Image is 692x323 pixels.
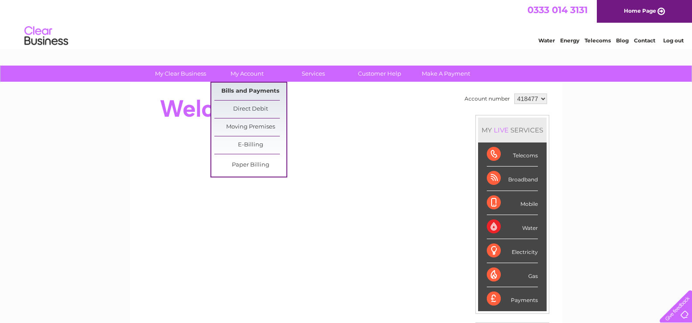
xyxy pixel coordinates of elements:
a: Energy [560,37,579,44]
a: Customer Help [344,66,416,82]
a: My Account [211,66,283,82]
div: Clear Business is a trading name of Verastar Limited (registered in [GEOGRAPHIC_DATA] No. 3667643... [140,5,553,42]
a: Telecoms [585,37,611,44]
div: LIVE [492,126,510,134]
a: 0333 014 3131 [527,4,588,15]
div: Broadband [487,167,538,191]
div: Electricity [487,239,538,263]
div: Payments [487,287,538,311]
a: Services [277,66,349,82]
a: Direct Debit [214,101,286,118]
a: Moving Premises [214,118,286,136]
a: My Clear Business [145,66,217,82]
div: Gas [487,263,538,287]
div: MY SERVICES [478,118,547,142]
img: logo.png [24,23,69,49]
a: Blog [616,37,629,44]
div: Mobile [487,191,538,215]
a: Make A Payment [410,66,482,82]
a: E-Billing [214,136,286,154]
a: Water [538,37,555,44]
a: Bills and Payments [214,83,286,100]
div: Water [487,215,538,239]
a: Paper Billing [214,156,286,174]
td: Account number [462,91,512,106]
a: Contact [634,37,655,44]
div: Telecoms [487,142,538,167]
a: Log out [663,37,684,44]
